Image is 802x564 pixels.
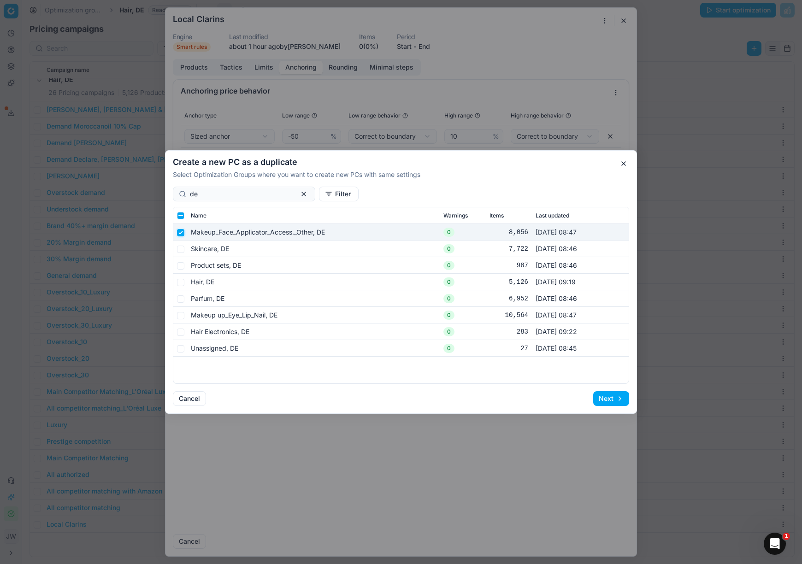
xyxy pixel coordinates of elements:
[191,344,238,352] span: Unassigned, DE
[443,261,454,270] span: 0
[536,261,577,269] span: [DATE] 08:46
[536,344,577,352] span: [DATE] 08:45
[173,391,206,406] button: Cancel
[489,228,528,237] div: 8,056
[443,244,454,253] span: 0
[191,328,249,335] span: Hair Electronics, DE
[489,327,528,336] div: 283
[443,294,454,303] span: 0
[443,212,468,219] span: Warnings
[489,212,504,219] span: Items
[489,311,528,320] div: 10,564
[191,228,325,236] span: Makeup_Face_Applicator_Access._Other, DE
[489,344,528,353] div: 27
[191,212,206,219] span: Name
[443,228,454,237] span: 0
[536,228,577,236] span: [DATE] 08:47
[593,391,629,406] button: Next
[536,212,569,219] span: Last updated
[173,170,629,179] p: Select Optimization Groups where you want to create new PCs with same settings
[191,261,241,269] span: Product sets, DE
[536,278,576,286] span: [DATE] 09:19
[173,158,629,166] h2: Create a new PC as a duplicate
[190,189,291,199] input: Search
[536,294,577,302] span: [DATE] 08:46
[536,328,577,335] span: [DATE] 09:22
[536,311,577,319] span: [DATE] 08:47
[443,277,454,287] span: 0
[191,278,214,286] span: Hair, DE
[489,294,528,303] div: 6,952
[489,261,528,270] div: 987
[443,311,454,320] span: 0
[536,245,577,253] span: [DATE] 08:46
[764,533,786,555] iframe: Intercom live chat
[319,187,359,201] button: Filter
[783,533,790,540] span: 1
[489,244,528,253] div: 7,722
[191,311,277,319] span: Makeup up_Eye_Lip_Nail, DE
[443,327,454,336] span: 0
[191,294,224,302] span: Parfum, DE
[443,344,454,353] span: 0
[191,245,229,253] span: Skincare, DE
[489,277,528,287] div: 5,126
